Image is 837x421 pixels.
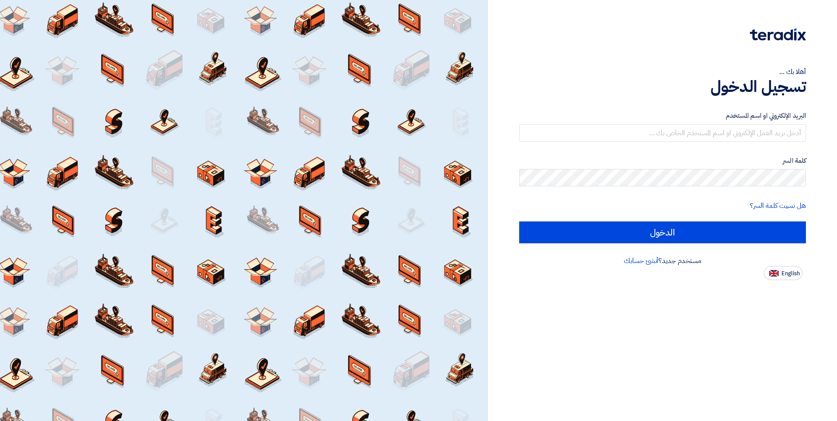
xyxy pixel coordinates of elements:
button: English [764,266,802,280]
input: أدخل بريد العمل الإلكتروني او اسم المستخدم الخاص بك ... [519,124,806,142]
a: هل نسيت كلمة السر؟ [750,200,806,211]
input: الدخول [519,221,806,243]
div: مستخدم جديد؟ [519,256,806,266]
img: Teradix logo [750,28,806,41]
label: البريد الإلكتروني او اسم المستخدم [519,111,806,121]
div: أهلا بك ... [519,67,806,77]
span: English [781,270,800,277]
a: أنشئ حسابك [624,256,658,266]
h1: تسجيل الدخول [519,77,806,96]
img: en-US.png [769,270,779,277]
label: كلمة السر [519,156,806,166]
